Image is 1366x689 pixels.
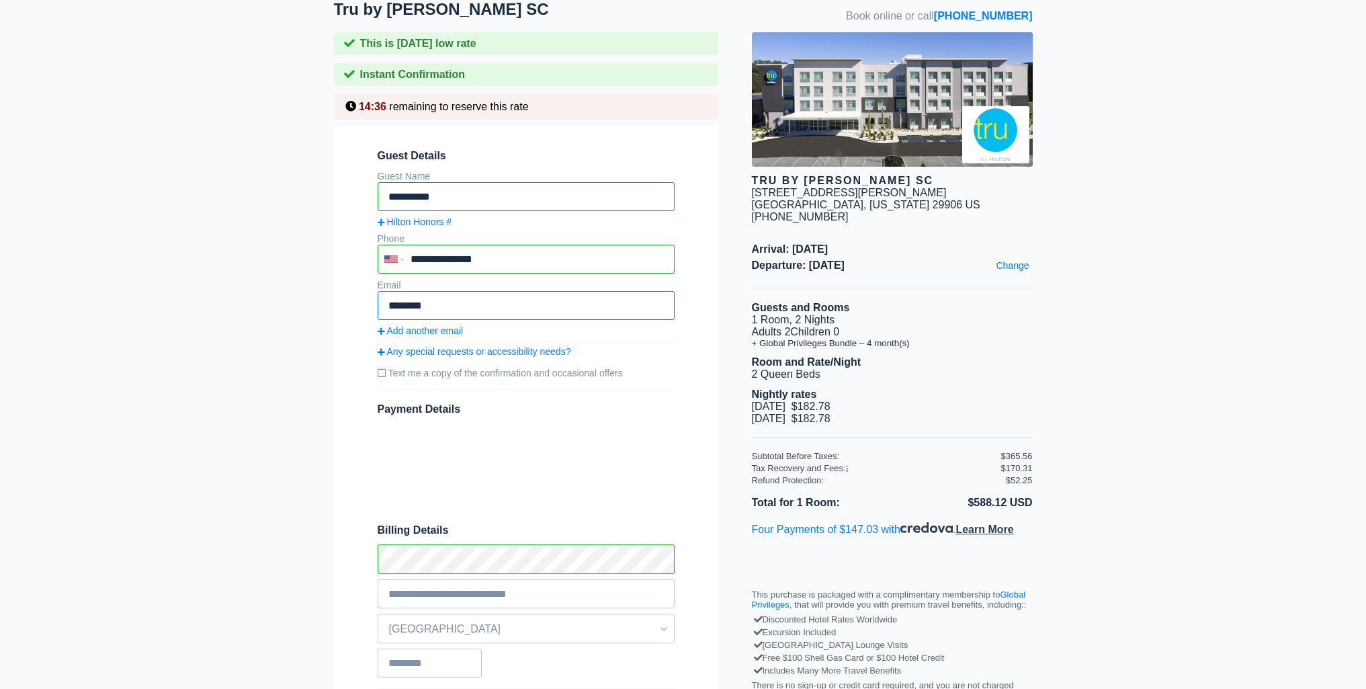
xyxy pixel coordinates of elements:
div: Discounted Hotel Rates Worldwide [755,613,1029,626]
li: 2 Queen Beds [752,368,1033,380]
iframe: PayPal Message 1 [752,548,1033,561]
div: Tru by [PERSON_NAME] SC [752,175,1033,187]
p: This purchase is packaged with a complimentary membership to , that will provide you with premium... [752,590,1033,610]
span: 29906 [933,199,963,210]
b: Room and Rate/Night [752,356,861,368]
div: United States: +1 [379,246,407,272]
span: 14:36 [359,101,386,112]
b: Guests and Rooms [752,302,850,313]
div: [STREET_ADDRESS][PERSON_NAME] [752,187,947,199]
a: Global Privileges [752,590,1026,610]
div: Refund Protection: [752,475,1006,485]
div: [GEOGRAPHIC_DATA] Lounge Visits [755,639,1029,651]
span: Children 0 [790,326,839,337]
a: Four Payments of $147.03 with.Learn More [752,524,1014,535]
a: [PHONE_NUMBER] [934,10,1033,22]
span: [US_STATE] [869,199,929,210]
label: Email [378,280,401,290]
img: Brand logo for Tru by Hilton Beaufort SC [962,106,1029,163]
a: Hilton Honors # [378,216,675,227]
li: Adults 2 [752,326,1033,338]
b: Nightly rates [752,389,817,400]
div: [PHONE_NUMBER] [752,211,1033,223]
div: $170.31 [1001,463,1033,473]
div: This is [DATE] low rate [334,32,718,55]
a: Change [992,257,1032,274]
div: $365.56 [1001,451,1033,461]
li: $588.12 USD [892,494,1033,512]
span: [GEOGRAPHIC_DATA], [752,199,867,210]
div: Subtotal Before Taxes: [752,451,1001,461]
a: Any special requests or accessibility needs? [378,346,675,357]
div: Free $100 Shell Gas Card or $100 Hotel Credit [755,651,1029,664]
li: 1 Room, 2 Nights [752,314,1033,326]
div: Tax Recovery and Fees: [752,463,1001,473]
img: hotel image [752,32,1033,167]
span: Book online or call [846,10,1032,22]
span: Arrival: [DATE] [752,243,1033,255]
div: Includes Many More Travel Benefits [755,664,1029,677]
span: US [966,199,980,210]
span: Payment Details [378,403,461,415]
li: + Global Privileges Bundle – 4 month(s) [752,338,1033,348]
div: Instant Confirmation [334,63,718,86]
span: remaining to reserve this rate [389,101,528,112]
div: $52.25 [1006,475,1033,485]
label: Guest Name [378,171,431,181]
label: Phone [378,233,404,244]
span: Four Payments of $147.03 with . [752,524,1014,535]
span: Learn More [955,524,1013,535]
span: Guest Details [378,150,675,162]
div: Excursion Included [755,626,1029,639]
iframe: Secure payment input frame [375,421,677,510]
span: Billing Details [378,524,675,536]
span: [GEOGRAPHIC_DATA] [378,618,674,641]
li: Total for 1 Room: [752,494,892,512]
span: [DATE] $182.78 [752,401,830,412]
a: Add another email [378,325,675,336]
span: Departure: [DATE] [752,259,1033,272]
label: Text me a copy of the confirmation and occasional offers [378,362,675,384]
span: [DATE] $182.78 [752,413,830,424]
